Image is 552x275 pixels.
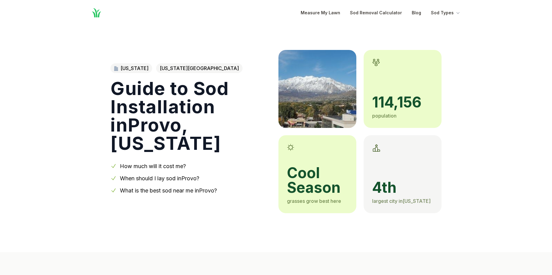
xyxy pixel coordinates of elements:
[372,198,431,204] span: largest city in [US_STATE]
[287,166,348,195] span: cool season
[110,63,152,73] a: [US_STATE]
[372,113,397,119] span: population
[110,79,269,152] h1: Guide to Sod Installation in Provo , [US_STATE]
[350,9,402,16] a: Sod Removal Calculator
[114,66,118,71] img: Utah state outline
[412,9,421,16] a: Blog
[372,180,433,195] span: 4th
[156,63,243,73] span: [US_STATE][GEOGRAPHIC_DATA]
[372,95,433,110] span: 114,156
[301,9,340,16] a: Measure My Lawn
[120,187,217,194] a: What is the best sod near me inProvo?
[278,50,356,128] img: A picture of Provo
[287,198,341,204] span: grasses grow best here
[120,175,199,182] a: When should I lay sod inProvo?
[431,9,461,16] button: Sod Types
[120,163,186,169] a: How much will it cost me?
